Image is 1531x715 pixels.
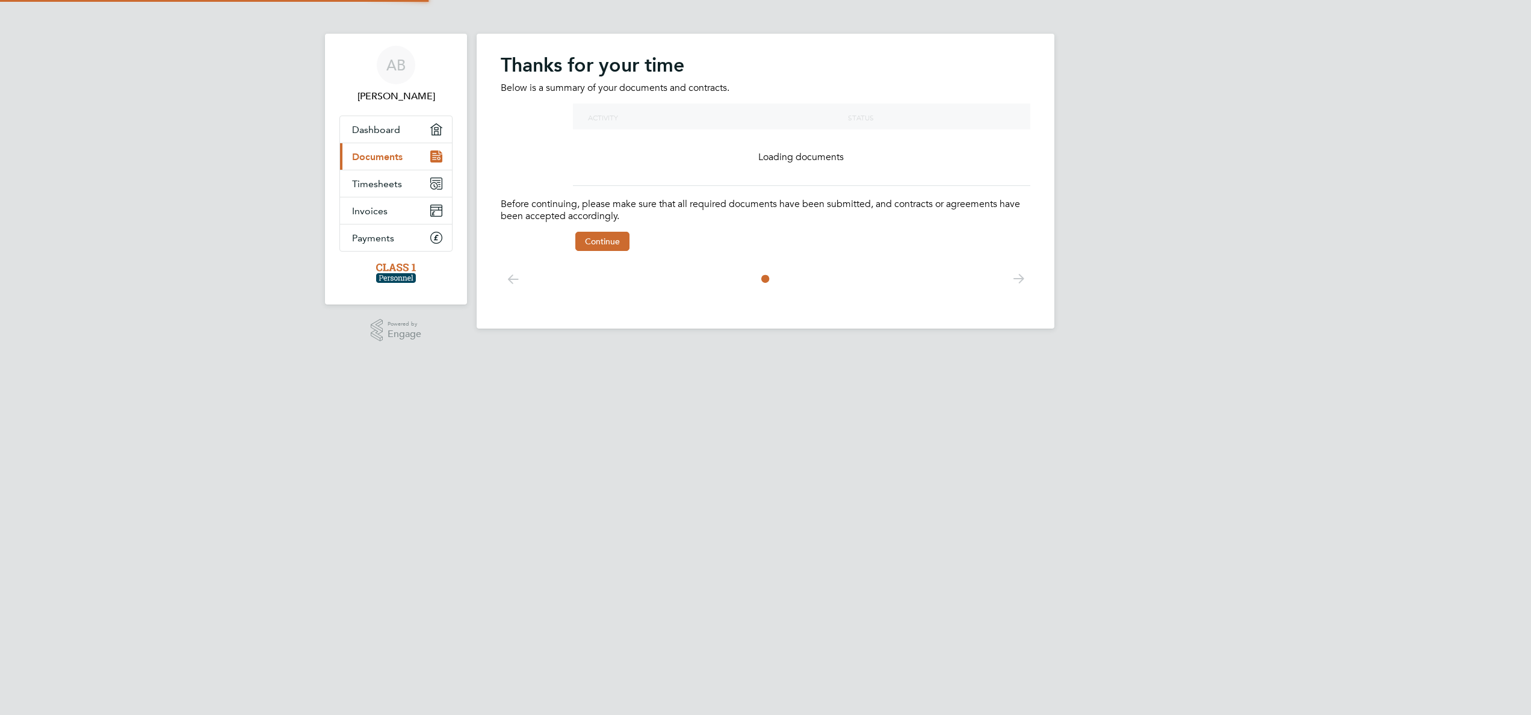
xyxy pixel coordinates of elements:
span: Dashboard [352,124,400,135]
span: Anthony Barrett [339,89,453,104]
h2: Thanks for your time [501,53,1030,77]
span: Powered by [388,319,421,329]
p: Before continuing, please make sure that all required documents have been submitted, and contract... [501,198,1030,223]
a: Invoices [340,197,452,224]
a: Go to home page [339,264,453,283]
span: Documents [352,151,403,162]
span: Payments [352,232,394,244]
span: AB [386,57,406,73]
nav: Main navigation [325,34,467,305]
span: Engage [388,329,421,339]
img: class1personnel-logo-retina.png [376,264,416,283]
span: Timesheets [352,178,402,190]
a: Powered byEngage [371,319,422,342]
span: Invoices [352,205,388,217]
button: Continue [575,232,629,251]
a: Payments [340,224,452,251]
p: Below is a summary of your documents and contracts. [501,82,1030,94]
a: Documents [340,143,452,170]
a: Dashboard [340,116,452,143]
a: Timesheets [340,170,452,197]
a: AB[PERSON_NAME] [339,46,453,104]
